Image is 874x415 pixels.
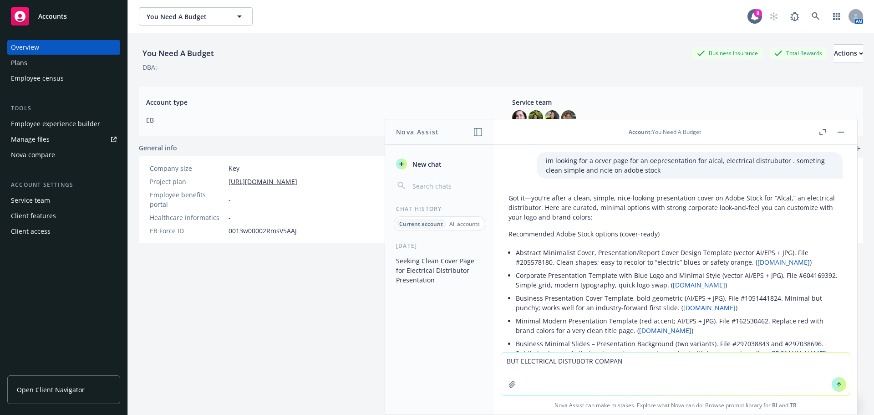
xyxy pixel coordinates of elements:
[770,47,827,59] div: Total Rewards
[629,128,650,136] span: Account
[7,71,120,86] a: Employee census
[11,132,50,147] div: Manage files
[772,401,777,409] a: BI
[7,132,120,147] a: Manage files
[673,281,725,289] a: [DOMAIN_NAME]
[629,128,701,136] div: : You Need A Budget
[392,253,487,287] button: Seeking Clean Cover Page for Electrical Distributor Presentation
[11,71,64,86] div: Employee census
[399,220,443,228] p: Current account
[11,148,55,162] div: Nova compare
[683,303,736,312] a: [DOMAIN_NAME]
[828,7,846,26] a: Switch app
[11,209,56,223] div: Client features
[449,220,480,228] p: All accounts
[561,110,576,125] img: photo
[516,246,843,269] li: Abstract Minimalist Cover, Presentation/Report Cover Design Template (vector AI/EPS + JPG). File ...
[516,292,843,314] li: Business Presentation Cover Template, bold geometric (AI/EPS + JPG). File #1051441824. Minimal bu...
[150,164,225,173] div: Company size
[147,12,225,21] span: You Need A Budget
[142,62,159,72] div: DBA: -
[786,7,804,26] a: Report a Bug
[765,7,783,26] a: Start snowing
[396,127,439,137] h1: Nova Assist
[639,326,691,335] a: [DOMAIN_NAME]
[516,314,843,337] li: Minimal Modern Presentation Template (red accent; AI/EPS + JPG). File #162530462. Replace red wit...
[754,9,762,17] div: 8
[392,156,487,172] button: New chat
[411,179,483,192] input: Search chats
[7,180,120,190] div: Account settings
[11,56,27,70] div: Plans
[139,143,177,153] span: General info
[807,7,825,26] a: Search
[545,110,559,125] img: photo
[773,349,825,358] a: [DOMAIN_NAME]
[150,226,225,236] div: EB Force ID
[229,213,231,222] span: -
[516,337,843,360] li: Business Minimal Slides – Presentation Background (two variants). File #297038843 and #297038696....
[146,97,490,107] span: Account type
[17,385,85,395] span: Open Client Navigator
[508,229,843,239] p: Recommended Adobe Stock options (cover-ready)
[11,40,39,55] div: Overview
[411,159,442,169] span: New chat
[229,195,231,205] span: -
[528,110,543,125] img: photo
[516,269,843,292] li: Corporate Presentation Template with Blue Logo and Minimal Style (vector AI/EPS + JPG). File #604...
[7,4,120,29] a: Accounts
[512,110,527,125] img: photo
[146,115,490,125] span: EB
[385,205,494,213] div: Chat History
[150,213,225,222] div: Healthcare Informatics
[501,353,850,395] textarea: BUT ELECTRICAL DISTUBOTR COMPAN
[692,47,762,59] div: Business Insurance
[7,148,120,162] a: Nova compare
[139,47,218,59] div: You Need A Budget
[11,117,100,131] div: Employee experience builder
[790,401,797,409] a: TR
[498,396,854,415] span: Nova Assist can make mistakes. Explore what Nova can do: Browse prompt library for and
[11,193,50,208] div: Service team
[150,177,225,186] div: Project plan
[139,7,253,26] button: You Need A Budget
[7,117,120,131] a: Employee experience builder
[546,156,833,175] p: im looking for a ocver page for an oepresentation for alcal, electrical distrubutor . someting cl...
[11,224,51,239] div: Client access
[7,104,120,113] div: Tools
[7,193,120,208] a: Service team
[385,242,494,250] div: [DATE]
[38,13,67,20] span: Accounts
[852,143,863,154] a: add
[757,258,810,266] a: [DOMAIN_NAME]
[7,209,120,223] a: Client features
[834,45,863,62] div: Actions
[7,224,120,239] a: Client access
[150,190,225,209] div: Employee benefits portal
[508,193,843,222] p: Got it—you're after a clean, simple, nice-looking presentation cover on Adobe Stock for “Alcal,” ...
[7,40,120,55] a: Overview
[229,164,239,173] span: Key
[229,177,297,186] a: [URL][DOMAIN_NAME]
[512,97,856,107] span: Service team
[7,56,120,70] a: Plans
[229,226,297,236] span: 0013w00002RmsV5AAJ
[834,44,863,62] button: Actions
